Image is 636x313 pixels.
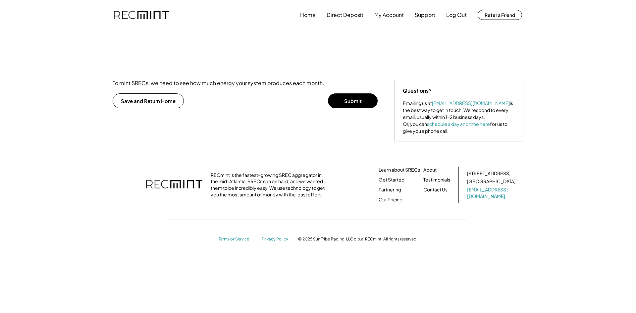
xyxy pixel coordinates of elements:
[467,170,510,177] div: [STREET_ADDRESS]
[262,236,291,242] a: Privacy Policy
[379,196,402,203] a: Our Pricing
[379,186,401,193] a: Partnering
[379,177,404,183] a: Get Started
[300,8,316,22] button: Home
[328,93,378,108] button: Submit
[403,100,515,134] div: Emailing us at is the best way to get in touch. We respond to every email, usually within 1-2 bus...
[446,8,467,22] button: Log Out
[423,167,437,173] a: About
[113,80,324,87] div: To mint SRECs, we need to see how much energy your system produces each month.
[432,100,510,106] a: [EMAIL_ADDRESS][DOMAIN_NAME]
[298,236,417,242] div: © 2025 Sun Tribe Trading, LLC d.b.a. RECmint. All rights reserved.
[467,178,515,185] div: [GEOGRAPHIC_DATA]
[427,121,490,127] a: schedule a day and time here
[113,93,184,108] button: Save and Return Home
[415,8,435,22] button: Support
[467,186,517,199] a: [EMAIL_ADDRESS][DOMAIN_NAME]
[478,10,522,20] button: Refer a Friend
[219,236,255,242] a: Terms of Service
[403,87,432,95] div: Questions?
[327,8,363,22] button: Direct Deposit
[114,11,169,19] img: recmint-logotype%403x.png
[374,8,404,22] button: My Account
[423,186,448,193] a: Contact Us
[146,173,202,196] img: recmint-logotype%403x.png
[423,177,450,183] a: Testimonials
[211,172,328,198] div: RECmint is the fastest-growing SREC aggregator in the mid-Atlantic. SRECs can be hard, and we wan...
[379,167,420,173] a: Learn about SRECs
